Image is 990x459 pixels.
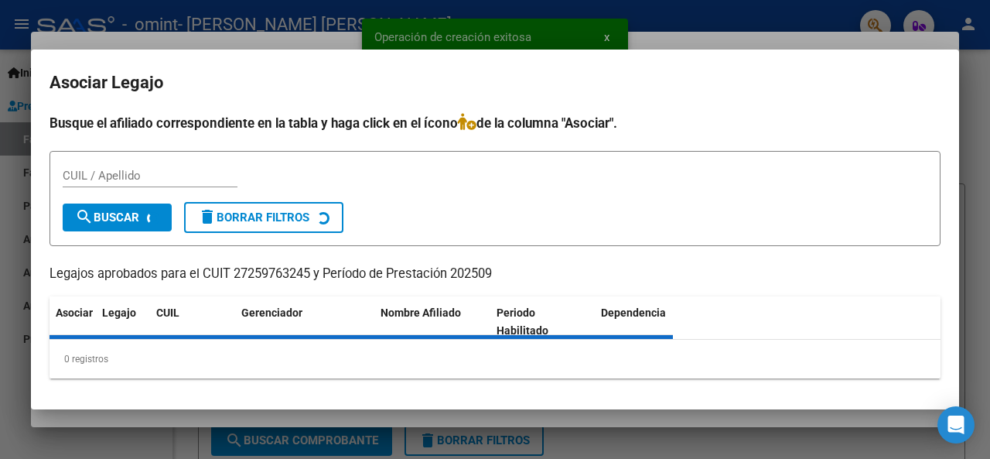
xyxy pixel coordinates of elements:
mat-icon: search [75,207,94,226]
span: Nombre Afiliado [381,307,461,319]
span: Asociar [56,307,93,319]
mat-icon: delete [198,207,217,226]
datatable-header-cell: Gerenciador [235,296,374,348]
button: Borrar Filtros [184,202,343,233]
span: Legajo [102,307,136,319]
span: Buscar [75,211,139,224]
datatable-header-cell: Periodo Habilitado [490,296,595,348]
datatable-header-cell: CUIL [150,296,235,348]
datatable-header-cell: Legajo [96,296,150,348]
span: Gerenciador [241,307,302,319]
span: Periodo Habilitado [497,307,548,337]
button: Buscar [63,204,172,231]
div: 0 registros [49,340,940,379]
datatable-header-cell: Nombre Afiliado [374,296,490,348]
div: Open Intercom Messenger [937,406,975,444]
h4: Busque el afiliado correspondiente en la tabla y haga click en el ícono de la columna "Asociar". [49,113,940,133]
span: Dependencia [601,307,666,319]
p: Legajos aprobados para el CUIT 27259763245 y Período de Prestación 202509 [49,265,940,284]
datatable-header-cell: Asociar [49,296,96,348]
span: Borrar Filtros [198,211,309,224]
span: CUIL [156,307,179,319]
h2: Asociar Legajo [49,68,940,98]
datatable-header-cell: Dependencia [595,296,711,348]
